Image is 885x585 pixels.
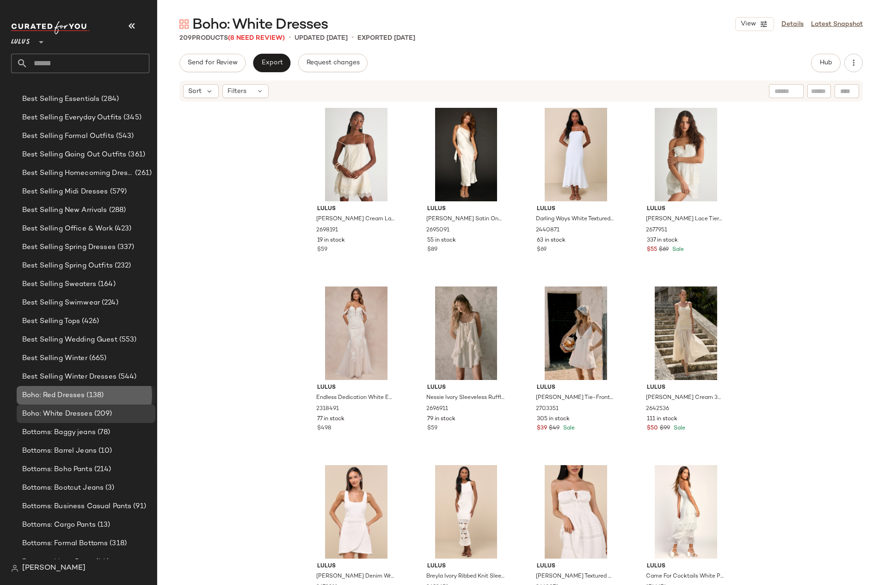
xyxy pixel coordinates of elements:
span: (345) [122,112,141,123]
span: 63 in stock [537,236,565,245]
span: Bottoms: Cargo Pants [22,520,96,530]
span: Sale [561,425,575,431]
span: Endless Dedication White Embroidered Off-the-Shoulder Maxi Dress [316,394,394,402]
span: Request changes [306,59,360,67]
span: (8 Need Review) [228,35,285,42]
span: (318) [108,538,127,549]
button: Send for Review [179,54,246,72]
span: (553) [117,335,137,345]
span: Boho: White Dresses [192,16,328,34]
span: Boho: Red Dresses [22,390,85,401]
span: Filters [227,87,246,96]
span: Breyla Ivory Ribbed Knit Sleeveless Sweater Midi Dress [426,573,504,581]
span: Best Selling Going Out Outfits [22,149,126,160]
button: Request changes [298,54,368,72]
span: Lulus [647,562,725,571]
span: 2677951 [646,226,667,235]
span: Lulus [427,562,505,571]
span: $55 [647,246,657,254]
p: Exported [DATE] [357,33,415,43]
img: 2695091_02_fullbody_2025-07-22.jpg [420,108,513,201]
span: $69 [659,246,669,254]
img: 2693651_01_hero.jpg [420,465,513,559]
img: 11415421_2318491.jpg [310,286,403,380]
a: Details [781,19,804,29]
span: Best Selling Wedding Guest [22,335,117,345]
span: Best Selling Tops [22,316,80,327]
span: (10) [97,446,112,456]
span: [PERSON_NAME] Denim Wrap Mini Dress [316,573,394,581]
span: Lulus [317,562,395,571]
span: 19 in stock [317,236,345,245]
span: Best Selling Sweaters [22,279,96,290]
img: cfy_white_logo.C9jOOHJF.svg [11,21,90,34]
span: 77 in stock [317,415,344,423]
span: (423) [113,224,132,234]
span: Best Selling Swimwear [22,298,100,308]
span: 55 in stock [427,236,456,245]
span: $69 [537,246,547,254]
span: Bottoms: Bootcut Jeans [22,483,104,493]
img: 2673211_01_hero_2025-06-18.jpg [310,465,403,559]
span: Bottoms: Boho Pants [22,464,92,475]
span: $59 [317,246,327,254]
img: 11724841_2440871.jpg [529,108,622,201]
span: Lulus [427,205,505,213]
span: Best Selling Formal Outfits [22,131,114,142]
span: 2642536 [646,405,669,413]
span: $49 [549,424,559,433]
span: 2698191 [316,226,338,235]
span: 2703351 [536,405,559,413]
span: Lulus [537,205,615,213]
span: Hub [819,59,832,67]
span: [PERSON_NAME] Cream Lace Tiered Mini Dress [316,215,394,224]
span: (288) [107,205,126,216]
span: (361) [126,149,145,160]
span: 305 in stock [537,415,570,423]
span: Best Selling New Arrivals [22,205,107,216]
div: Products [179,33,285,43]
img: 2698191_01_hero_2025-08-01.jpg [310,108,403,201]
span: [PERSON_NAME] [22,563,86,574]
span: Lulus [537,562,615,571]
span: [PERSON_NAME] Satin One-Shoulder Midi Dress [426,215,504,224]
span: (209) [92,409,112,419]
span: $50 [647,424,658,433]
span: (665) [87,353,107,364]
img: 8996041_1766676.jpg [639,465,732,559]
img: svg%3e [179,19,189,29]
span: Lulus [537,384,615,392]
span: Nessie Ivory Sleeveless Ruffled Mini Dress [426,394,504,402]
span: Lulus [647,205,725,213]
img: 12898141_2703351.jpg [529,286,622,380]
span: Sale [670,247,684,253]
button: Export [253,54,290,72]
span: $498 [317,424,331,433]
span: Lulus [427,384,505,392]
span: (3) [104,483,114,493]
span: $39 [537,424,547,433]
span: (426) [80,316,99,327]
span: (232) [113,261,131,271]
span: Bottoms: Formal Bottoms [22,538,108,549]
p: updated [DATE] [295,33,348,43]
span: 2696911 [426,405,448,413]
span: Sort [188,87,202,96]
span: Sale [672,425,685,431]
span: (214) [92,464,111,475]
span: (13) [96,520,111,530]
span: Lulus [647,384,725,392]
span: (78) [96,427,111,438]
img: svg%3e [11,565,18,572]
span: (579) [108,187,127,197]
span: [PERSON_NAME] Tie-Front Babydoll Mini Dress [536,394,614,402]
span: Best Selling Midi Dresses [22,187,108,197]
span: 79 in stock [427,415,455,423]
span: 2318491 [316,405,339,413]
span: (543) [114,131,134,142]
span: 2695091 [426,226,449,235]
span: Best Selling Spring Dresses [22,242,116,253]
span: Bottoms: Linen Pants [22,557,94,567]
span: Lulus [11,31,30,48]
img: 12794521_2642536.jpg [639,286,732,380]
